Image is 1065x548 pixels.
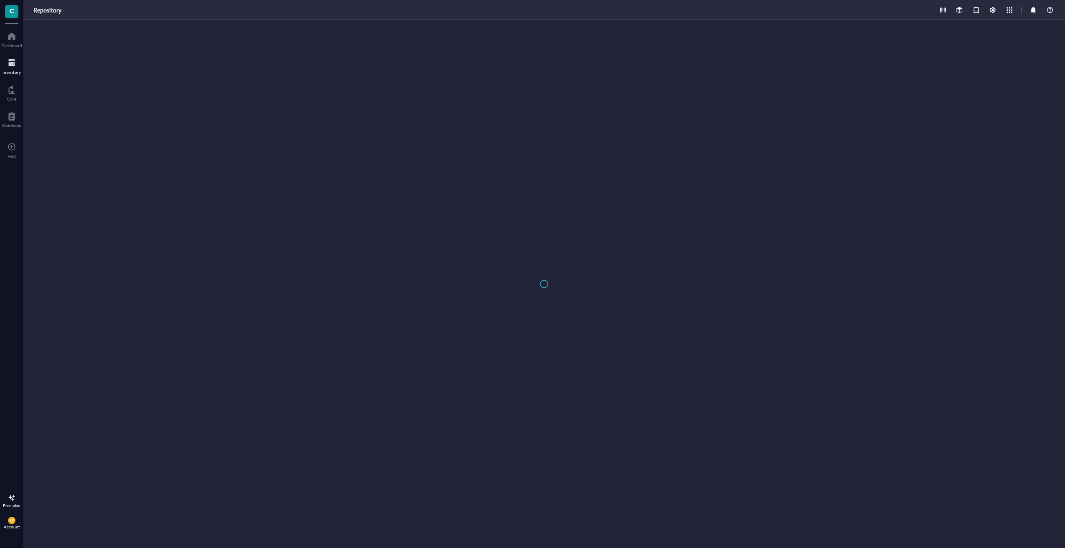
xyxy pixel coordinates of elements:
span: C [10,5,14,16]
a: Repository [33,6,63,14]
div: Inventory [3,70,21,75]
div: Free plan [3,503,20,508]
div: Notebook [2,123,21,128]
div: Add [8,153,16,158]
div: Core [7,96,16,101]
div: Account [4,524,20,529]
a: Dashboard [1,30,22,48]
span: LF [10,518,14,523]
div: Dashboard [1,43,22,48]
a: Inventory [3,56,21,75]
a: Core [7,83,16,101]
a: Notebook [2,110,21,128]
